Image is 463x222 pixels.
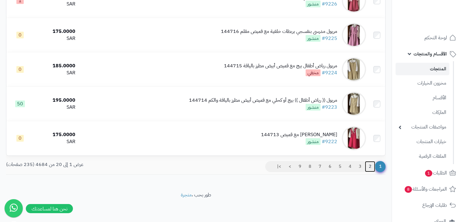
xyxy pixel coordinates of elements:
div: مريول مدرسي بنفسجي بربطات خلفية مع قميص مقلم 144716 [221,28,337,35]
span: 0 [16,32,24,38]
a: 7 [315,161,325,172]
img: logo-2.png [422,5,457,17]
span: 8 [404,186,412,193]
span: 0 [16,135,24,142]
span: الأقسام والمنتجات [413,50,447,58]
a: 5 [335,161,345,172]
a: 3 [355,161,365,172]
div: SAR [36,104,75,111]
div: مريول (( رياض أطفال )) بيج أو كحلي مع قميص أبيض مطرز بالياقة والكم 144714 [189,97,337,104]
span: لوحة التحكم [424,33,447,42]
span: 50 [15,100,25,107]
a: خيارات المنتجات [396,135,449,148]
a: مخزون الخيارات [396,77,449,90]
img: مريول مدرسي بنفسجي بربطات خلفية مع قميص مقلم 144716 [342,23,366,47]
a: الملفات الرقمية [396,150,449,163]
a: متجرة [181,191,192,199]
a: 2 [365,161,375,172]
a: الماركات [396,106,449,119]
span: الطلبات [424,169,447,177]
span: منشور [306,1,321,7]
div: 185.0000 [36,62,75,69]
div: مريول رياض أطفال بيج مع قميص أبيض مطرز بالياقة 144715 [224,62,337,69]
span: منشور [306,35,321,42]
span: منشور [306,104,321,111]
a: 8 [305,161,315,172]
a: #9222 [322,138,337,145]
a: المنتجات [396,63,449,75]
a: مواصفات المنتجات [396,121,449,134]
a: >| [273,161,285,172]
span: 0 [16,66,24,73]
a: الأقسام [396,91,449,104]
div: SAR [36,138,75,145]
div: SAR [36,69,75,76]
img: مريول (( رياض أطفال )) بيج أو كحلي مع قميص أبيض مطرز بالياقة والكم 144714 [342,92,366,116]
span: منشور [306,138,321,145]
a: #9224 [322,69,337,76]
a: الطلبات1 [396,166,459,180]
a: طلبات الإرجاع [396,198,459,213]
div: SAR [36,1,75,8]
a: #9225 [322,35,337,42]
div: 195.0000 [36,97,75,104]
a: > [285,161,295,172]
div: [PERSON_NAME] مع قميص 144713 [261,131,337,138]
span: 1 [375,161,386,172]
a: 9 [295,161,305,172]
span: المراجعات والأسئلة [404,185,447,193]
span: مخفي [306,69,321,76]
img: مريول رياض أطفال بيج مع قميص أبيض مطرز بالياقة 144715 [342,57,366,82]
img: مريول مدرسي فوشي مع قميص 144713 [342,126,366,150]
a: لوحة التحكم [396,30,459,45]
a: 4 [345,161,355,172]
div: 175.0000 [36,131,75,138]
span: طلبات الإرجاع [422,201,447,210]
div: 175.0000 [36,28,75,35]
span: 1 [425,170,433,177]
a: #9223 [322,104,337,111]
a: 6 [325,161,335,172]
a: #9226 [322,0,337,8]
a: المراجعات والأسئلة8 [396,182,459,196]
div: SAR [36,35,75,42]
div: عرض 1 إلى 20 من 4684 (235 صفحات) [2,161,196,168]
